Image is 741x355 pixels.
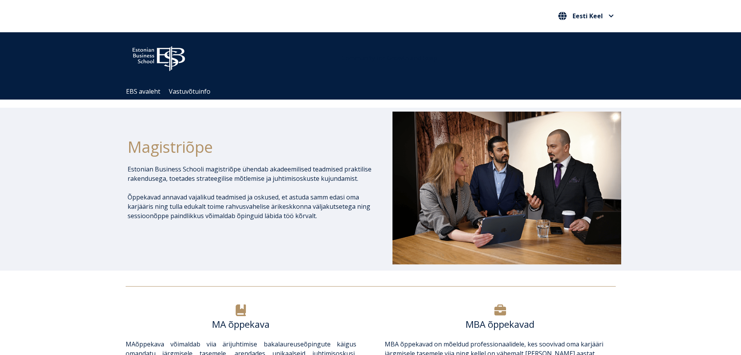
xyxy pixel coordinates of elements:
[128,192,372,220] p: Õppekavad annavad vajalikud teadmised ja oskused, et astuda samm edasi oma karjääris ning tulla e...
[573,13,603,19] span: Eesti Keel
[126,318,356,330] h6: MA õppekava
[126,340,135,348] a: MA
[128,137,372,157] h1: Magistriõpe
[392,112,621,264] img: DSC_1073
[385,318,615,330] h6: MBA õppekavad
[342,54,437,62] span: Community for Growth and Resp
[128,164,372,183] p: Estonian Business Schooli magistriõpe ühendab akadeemilised teadmised praktilise rakendusega, toe...
[556,10,616,22] button: Eesti Keel
[169,87,210,96] a: Vastuvõtuinfo
[556,10,616,23] nav: Vali oma keel
[126,87,160,96] a: EBS avaleht
[126,40,192,73] img: ebs_logo2016_white
[122,84,627,100] div: Navigation Menu
[385,340,399,348] a: MBA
